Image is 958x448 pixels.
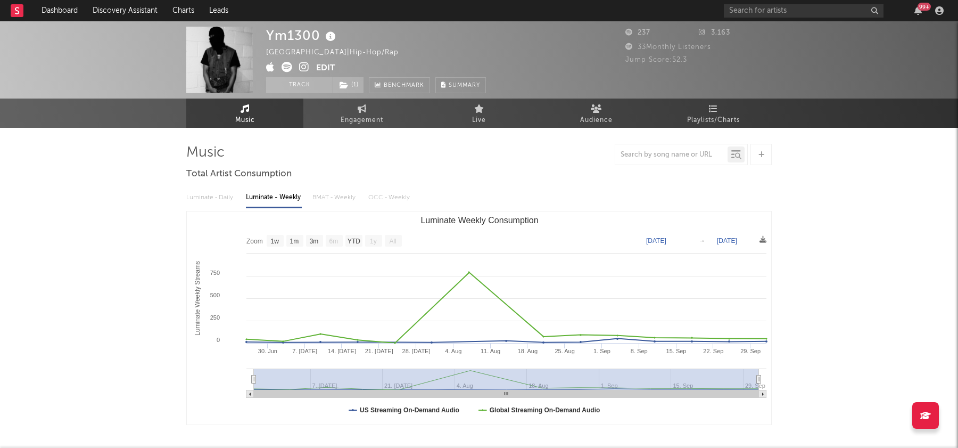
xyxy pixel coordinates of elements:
text: 28. [DATE] [402,348,431,354]
text: 1. Sep [593,348,610,354]
a: Music [186,99,303,128]
a: Audience [538,99,655,128]
text: Luminate Weekly Consumption [420,216,538,225]
div: 99 + [918,3,931,11]
text: Zoom [246,238,263,245]
text: US Streaming On-Demand Audio [360,406,459,414]
a: Benchmark [369,77,430,93]
span: Music [235,114,255,127]
text: 14. [DATE] [328,348,356,354]
span: ( 1 ) [333,77,364,93]
text: 1w [271,238,279,245]
text: 11. Aug [481,348,500,354]
text: Global Streaming On-Demand Audio [490,406,600,414]
button: (1) [333,77,364,93]
text: 750 [210,270,220,276]
text: 29. Sep [745,382,765,389]
span: Jump Score: 52.3 [625,56,687,63]
text: 3m [310,238,319,245]
text: 29. Sep [740,348,761,354]
span: Summary [449,83,480,88]
span: Audience [580,114,613,127]
div: [GEOGRAPHIC_DATA] | Hip-Hop/Rap [266,46,411,59]
text: 250 [210,314,220,321]
text: 500 [210,292,220,298]
text: 6m [329,238,338,245]
text: Luminate Weekly Streams [194,261,201,336]
a: Engagement [303,99,420,128]
text: [DATE] [646,237,666,245]
button: Summary [435,77,486,93]
text: 15. Sep [666,348,687,354]
span: 237 [625,29,650,36]
span: Live [472,114,486,127]
button: Track [266,77,333,93]
a: Playlists/Charts [655,99,772,128]
span: Engagement [341,114,383,127]
button: Edit [316,62,335,75]
input: Search by song name or URL [615,151,728,159]
svg: Luminate Weekly Consumption [187,211,772,425]
text: 18. Aug [518,348,538,354]
text: → [699,237,705,245]
span: Benchmark [384,79,424,92]
text: 25. Aug [555,348,574,354]
text: 8. Sep [631,348,648,354]
span: 33 Monthly Listeners [625,44,711,51]
text: 1y [370,238,377,245]
text: 30. Jun [258,348,277,354]
text: [DATE] [717,237,737,245]
text: 21. [DATE] [365,348,393,354]
span: 3,163 [699,29,730,36]
text: 22. Sep [703,348,723,354]
button: 99+ [914,6,922,15]
text: 7. [DATE] [292,348,317,354]
text: 0 [217,337,220,343]
text: 4. Aug [445,348,461,354]
span: Total Artist Consumption [186,168,292,181]
span: Playlists/Charts [687,114,740,127]
a: Live [420,99,538,128]
text: 1m [290,238,299,245]
text: All [389,238,396,245]
text: YTD [348,238,360,245]
div: Luminate - Weekly [246,189,302,207]
input: Search for artists [724,4,883,18]
div: Ym1300 [266,27,338,44]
